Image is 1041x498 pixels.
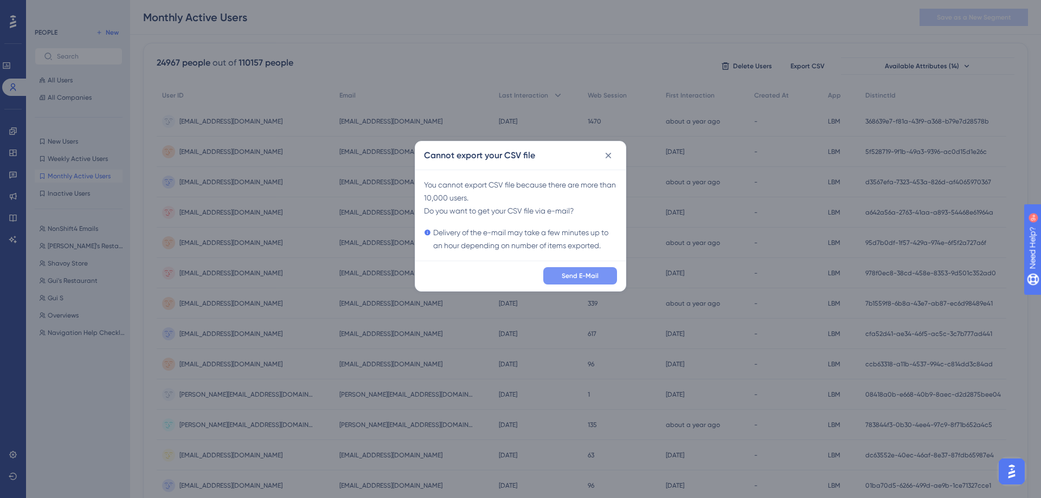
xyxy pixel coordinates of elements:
[424,149,535,162] h2: Cannot export your CSV file
[995,455,1028,488] iframe: UserGuiding AI Assistant Launcher
[562,271,599,280] span: Send E-Mail
[424,178,617,252] div: You cannot export CSV file because there are more than 10,000 users . Do you want to get your CSV...
[74,5,80,14] div: 9+
[25,3,68,16] span: Need Help?
[424,226,617,252] div: Delivery of the e-mail may take a few minutes up to an hour depending on number of items exported.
